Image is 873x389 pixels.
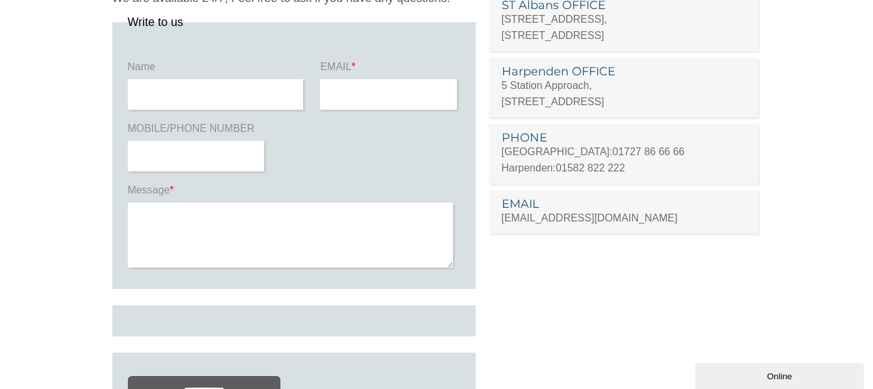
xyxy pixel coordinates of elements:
[128,60,307,79] label: Name
[695,360,867,389] iframe: chat widget
[128,183,460,203] label: Message
[502,198,746,210] h3: EMAIL
[502,77,746,110] p: 5 Station Approach, [STREET_ADDRESS]
[502,66,746,77] h3: Harpenden OFFICE
[502,160,746,176] p: Harpenden:
[502,11,746,44] p: [STREET_ADDRESS], [STREET_ADDRESS]
[128,121,267,141] label: MOBILE/PHONE NUMBER
[128,16,184,28] legend: Write to us
[613,146,685,157] a: 01727 86 66 66
[556,162,625,173] a: 01582 822 222
[502,212,678,223] a: [EMAIL_ADDRESS][DOMAIN_NAME]
[502,132,746,144] h3: PHONE
[320,60,460,79] label: EMAIL
[502,144,746,160] p: [GEOGRAPHIC_DATA]:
